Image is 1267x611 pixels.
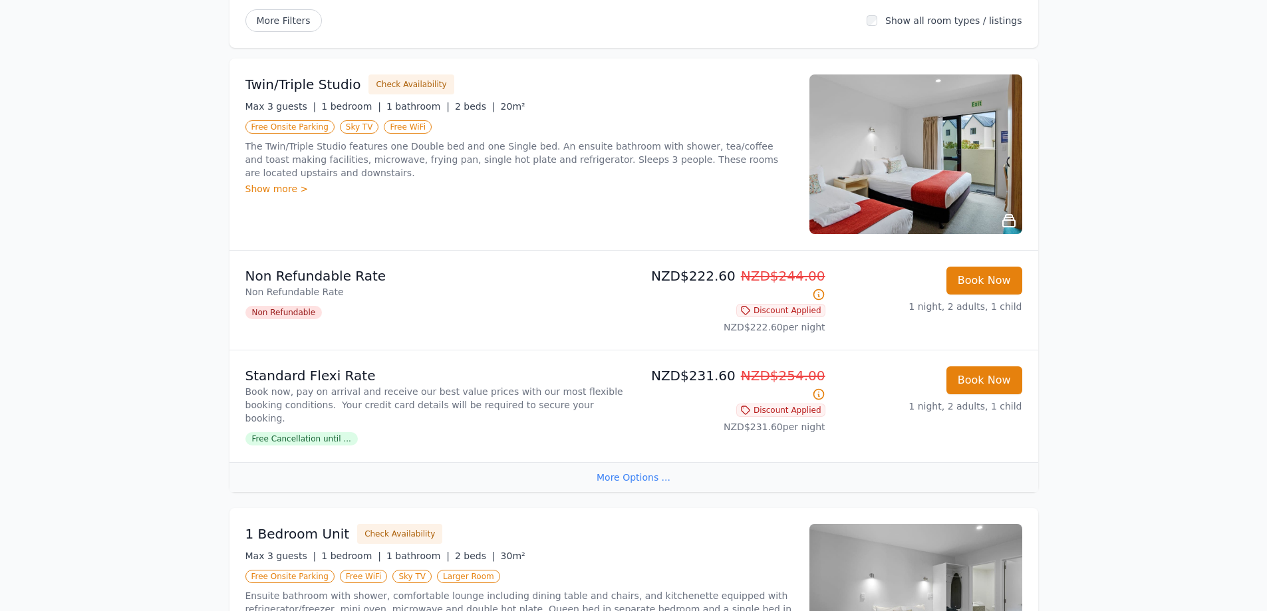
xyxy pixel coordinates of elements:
p: NZD$222.60 per night [639,320,825,334]
p: NZD$222.60 [639,267,825,304]
span: Sky TV [340,120,379,134]
span: Free WiFi [340,570,388,583]
span: NZD$254.00 [741,368,825,384]
p: The Twin/Triple Studio features one Double bed and one Single bed. An ensuite bathroom with showe... [245,140,793,180]
p: 1 night, 2 adults, 1 child [836,300,1022,313]
span: Free Onsite Parking [245,120,335,134]
button: Book Now [946,366,1022,394]
button: Book Now [946,267,1022,295]
span: Free Onsite Parking [245,570,335,583]
span: Discount Applied [736,304,825,317]
span: Sky TV [392,570,432,583]
span: Free Cancellation until ... [245,432,358,445]
span: More Filters [245,9,322,32]
label: Show all room types / listings [885,15,1022,26]
span: Max 3 guests | [245,550,317,561]
p: NZD$231.60 per night [639,420,825,433]
p: Non Refundable Rate [245,285,629,299]
p: Standard Flexi Rate [245,366,629,385]
div: Show more > [245,182,793,195]
h3: 1 Bedroom Unit [245,525,350,543]
span: Non Refundable [245,306,323,319]
button: Check Availability [368,74,454,94]
span: 30m² [501,550,525,561]
span: 1 bathroom | [386,550,450,561]
span: Discount Applied [736,404,825,417]
div: More Options ... [229,462,1038,492]
span: 2 beds | [455,550,495,561]
span: 20m² [501,101,525,112]
h3: Twin/Triple Studio [245,75,361,94]
p: Non Refundable Rate [245,267,629,285]
p: Book now, pay on arrival and receive our best value prices with our most flexible booking conditi... [245,385,629,425]
span: NZD$244.00 [741,268,825,284]
span: Larger Room [437,570,500,583]
p: NZD$231.60 [639,366,825,404]
button: Check Availability [357,524,442,544]
span: 2 beds | [455,101,495,112]
span: 1 bedroom | [321,101,381,112]
span: 1 bathroom | [386,101,450,112]
span: Max 3 guests | [245,101,317,112]
span: Free WiFi [384,120,432,134]
span: 1 bedroom | [321,550,381,561]
p: 1 night, 2 adults, 1 child [836,400,1022,413]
